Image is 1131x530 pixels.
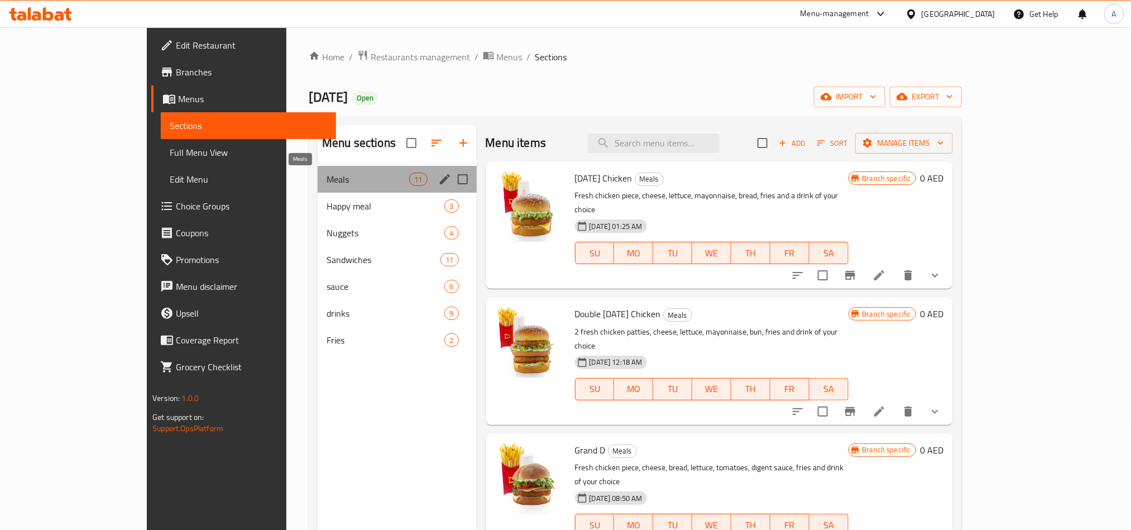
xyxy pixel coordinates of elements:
[152,410,204,424] span: Get support on:
[182,391,199,405] span: 1.0.0
[496,50,522,64] span: Menus
[444,226,458,240] div: items
[814,135,851,152] button: Sort
[811,264,835,287] span: Select to update
[774,135,810,152] span: Add item
[697,245,727,261] span: WE
[775,381,805,397] span: FR
[588,133,720,153] input: search
[658,245,688,261] span: TU
[526,50,530,64] li: /
[653,242,692,264] button: TU
[635,173,663,185] span: Meals
[444,333,458,347] div: items
[327,199,444,213] div: Happy meal
[475,50,478,64] li: /
[327,226,444,240] span: Nuggets
[575,378,615,400] button: SU
[495,170,566,242] img: Dano Chicken
[663,308,692,322] div: Meals
[580,245,610,261] span: SU
[614,378,653,400] button: MO
[309,50,962,64] nav: breadcrumb
[658,381,688,397] span: TU
[322,135,396,151] h2: Menu sections
[161,166,336,193] a: Edit Menu
[922,262,948,289] button: show more
[814,87,885,107] button: import
[318,327,476,354] div: Fries2
[837,398,864,425] button: Branch-specific-item
[811,400,835,423] span: Select to update
[635,173,664,186] div: Meals
[483,50,522,64] a: Menus
[575,325,849,353] p: 2 fresh chicken patties, cheese, lettuce, mayonnaise, bun, fries and drink of your choice
[176,280,327,293] span: Menu disclaimer
[318,166,476,193] div: Meals11edit
[151,59,336,85] a: Branches
[170,173,327,186] span: Edit Menu
[619,245,649,261] span: MO
[585,357,647,367] span: [DATE] 12:18 AM
[736,245,766,261] span: TH
[176,226,327,240] span: Coupons
[575,461,849,489] p: Fresh chicken piece, cheese, bread, lettuce, tomatoes, digent sauce, fries and drink of your choice
[899,90,953,104] span: export
[327,280,444,293] span: sauce
[170,146,327,159] span: Full Menu View
[151,327,336,354] a: Coverage Report
[535,50,567,64] span: Sections
[770,242,809,264] button: FR
[731,242,770,264] button: TH
[176,307,327,320] span: Upsell
[873,405,886,418] a: Edit menu item
[814,381,844,397] span: SA
[151,300,336,327] a: Upsell
[318,219,476,246] div: Nuggets4
[921,306,944,322] h6: 0 AED
[585,493,647,504] span: [DATE] 08:50 AM
[151,32,336,59] a: Edit Restaurant
[161,139,336,166] a: Full Menu View
[580,381,610,397] span: SU
[444,280,458,293] div: items
[895,262,922,289] button: delete
[814,245,844,261] span: SA
[855,133,953,154] button: Manage items
[441,255,458,265] span: 11
[170,119,327,132] span: Sections
[151,193,336,219] a: Choice Groups
[444,307,458,320] div: items
[151,273,336,300] a: Menu disclaimer
[318,300,476,327] div: drinks9
[318,246,476,273] div: Sandwiches11
[161,112,336,139] a: Sections
[784,262,811,289] button: sort-choices
[809,378,849,400] button: SA
[895,398,922,425] button: delete
[575,442,606,459] span: Grand D
[736,381,766,397] span: TH
[495,306,566,378] img: Double Dano Chicken
[176,199,327,213] span: Choice Groups
[575,242,615,264] button: SU
[349,50,353,64] li: /
[928,269,942,282] svg: Show Choices
[444,199,458,213] div: items
[151,246,336,273] a: Promotions
[1112,8,1116,20] span: A
[486,135,547,151] h2: Menu items
[327,307,444,320] span: drinks
[423,130,450,156] span: Sort sections
[327,253,440,266] div: Sandwiches
[318,193,476,219] div: Happy meal3
[575,170,632,187] span: [DATE] Chicken
[445,228,458,238] span: 4
[450,130,477,156] button: Add section
[327,333,444,347] div: Fries
[858,445,916,455] span: Branch specific
[784,398,811,425] button: sort-choices
[318,161,476,358] nav: Menu sections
